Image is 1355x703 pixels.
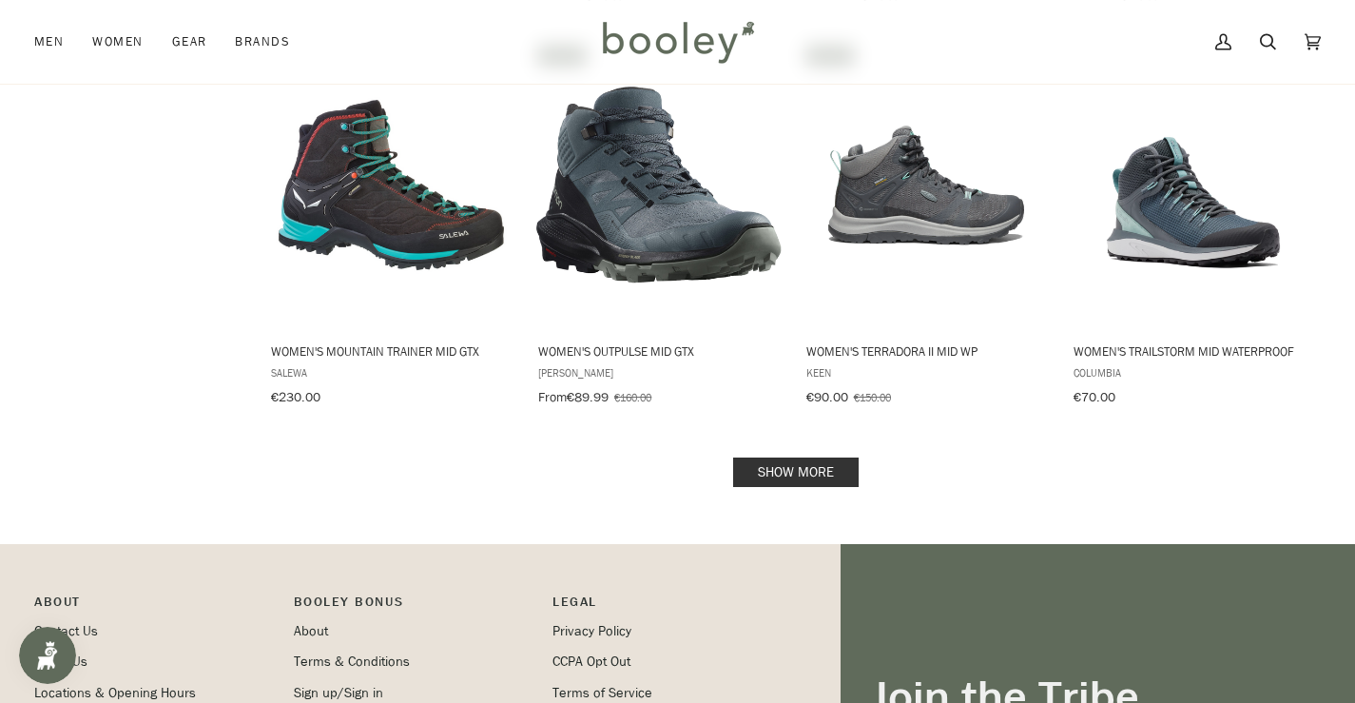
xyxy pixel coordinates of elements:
iframe: Button to open loyalty program pop-up [19,627,76,684]
div: Pagination [271,463,1321,481]
img: Columbia Women's Trailstorm Mid Waterproof Graphite / Dusty Green - Booley Galway [1071,62,1317,308]
img: Salomon Women's OUTPulse Mid GTX Stormy Weather / Black / Wrought Iron - Booley Galway [535,62,782,308]
span: Men [34,32,64,51]
a: Locations & Opening Hours [34,684,196,702]
a: CCPA Opt Out [552,653,630,671]
img: Booley [594,14,761,69]
span: Women's Trailstorm Mid Waterproof [1074,342,1314,360]
span: €230.00 [271,388,320,406]
span: €90.00 [806,388,848,406]
span: Women's OUTPulse Mid GTX [538,342,779,360]
span: Women's Mountain Trainer Mid GTX [271,342,512,360]
span: Women [92,32,143,51]
p: Pipeline_Footer Main [34,592,275,621]
a: Sign up/Sign in [294,684,383,702]
a: Show more [733,458,859,487]
a: Women's Terradora II Mid WP [803,43,1050,412]
span: Columbia [1074,364,1314,381]
span: From [538,388,567,406]
span: €89.99 [567,388,609,406]
span: Keen [806,364,1047,381]
img: Salewa Women's Mountain Trainer Mid GTX Magnet / Viridian Green - Booley Galway [268,62,514,308]
p: Pipeline_Footer Sub [552,592,793,621]
span: Women's Terradora II Mid WP [806,342,1047,360]
span: Gear [172,32,207,51]
a: Contact Us [34,622,98,640]
a: About [294,622,328,640]
span: Brands [235,32,290,51]
a: Privacy Policy [552,622,631,640]
p: Booley Bonus [294,592,534,621]
span: €160.00 [614,389,651,405]
a: Women's OUTPulse Mid GTX [535,43,782,412]
span: €150.00 [854,389,891,405]
a: Women's Trailstorm Mid Waterproof [1071,43,1317,412]
a: Women's Mountain Trainer Mid GTX [268,43,514,412]
img: Keen Women's Terradora II Mid WP Magnet / Ocean Wave - Booley Galway [803,62,1050,308]
a: Terms of Service [552,684,652,702]
a: Terms & Conditions [294,653,410,671]
span: [PERSON_NAME] [538,364,779,381]
span: €70.00 [1074,388,1115,406]
span: Salewa [271,364,512,381]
